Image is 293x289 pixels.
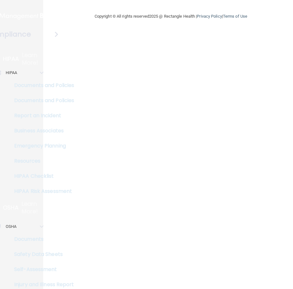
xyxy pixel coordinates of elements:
[223,14,247,19] a: Terms of Use
[6,69,17,77] p: HIPAA
[56,6,286,26] div: Copyright © All rights reserved 2025 @ Rectangle Health | |
[197,14,222,19] a: Privacy Policy
[3,204,19,211] p: OSHA
[3,55,19,63] p: HIPAA
[6,223,16,230] p: OSHA
[22,51,44,66] p: Learn More!
[22,200,44,215] p: Learn More!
